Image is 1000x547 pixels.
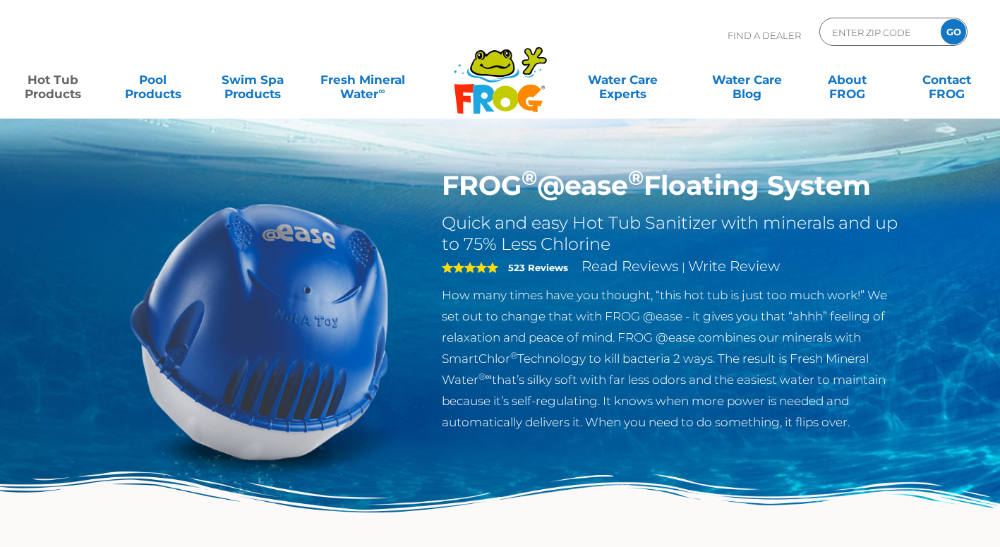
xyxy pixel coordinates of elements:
[728,18,801,53] p: Find A Dealer
[508,262,568,273] strong: 523 Reviews
[560,66,686,94] a: Water CareExperts
[808,66,886,94] a: AboutFROG
[442,212,903,255] h2: Quick and easy Hot Tub Sanitizer with minerals and up to 75% Less Chlorine
[378,85,385,96] sup: ∞
[628,165,644,190] sup: ®
[908,66,986,94] a: ContactFROG
[442,284,903,433] p: How many times have you thought, “this hot tub is just too much work!” We set out to change that ...
[114,66,192,94] a: PoolProducts
[478,371,492,382] sup: ®∞
[682,260,685,274] span: |
[314,66,411,94] a: Fresh MineralWater∞
[214,66,291,94] a: Swim SpaProducts
[522,165,537,190] sup: ®
[582,258,679,275] a: Read Reviews
[510,350,517,361] sup: ®
[442,169,903,202] h1: FROG @ease Floating System
[98,169,421,493] img: hot-tub-product-atease-system.png
[446,28,555,114] img: Frog Products Logo
[14,66,92,94] a: Hot TubProducts
[941,19,966,44] input: GO
[709,66,786,94] a: Water CareBlog
[688,258,780,275] a: Write Review
[442,262,498,273] span: 5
